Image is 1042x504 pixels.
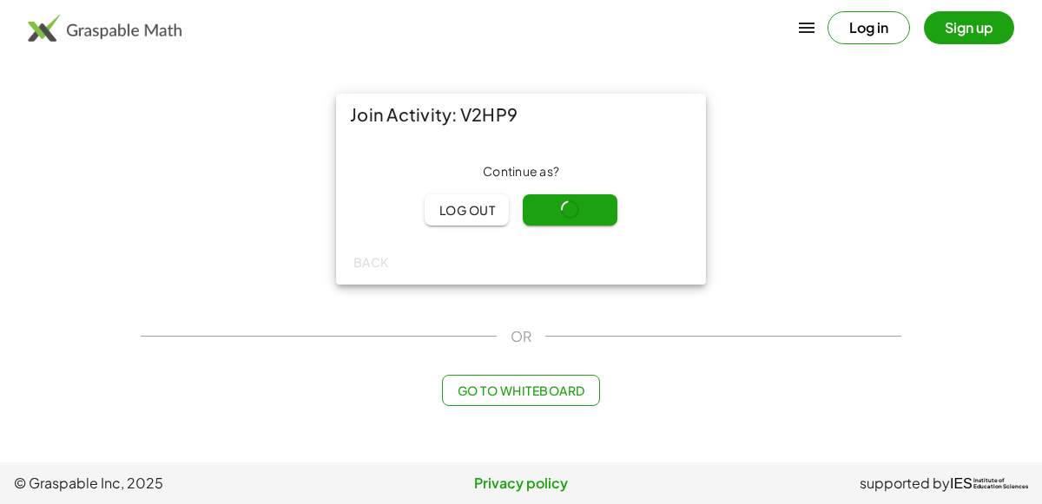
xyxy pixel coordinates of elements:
a: Privacy policy [352,473,689,494]
button: Log out [425,194,509,226]
span: © Graspable Inc, 2025 [14,473,352,494]
span: Log out [439,202,495,218]
span: Go to Whiteboard [457,383,584,398]
span: Institute of Education Sciences [973,478,1028,490]
span: supported by [860,473,950,494]
button: Sign up [924,11,1014,44]
span: IES [950,475,973,492]
div: Join Activity: V2HP9 [336,94,706,135]
button: Log in [828,11,910,44]
span: OR [511,326,531,347]
button: Go to Whiteboard [442,375,599,406]
div: Continue as ? [350,163,692,180]
a: IESInstitute ofEducation Sciences [950,473,1028,494]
